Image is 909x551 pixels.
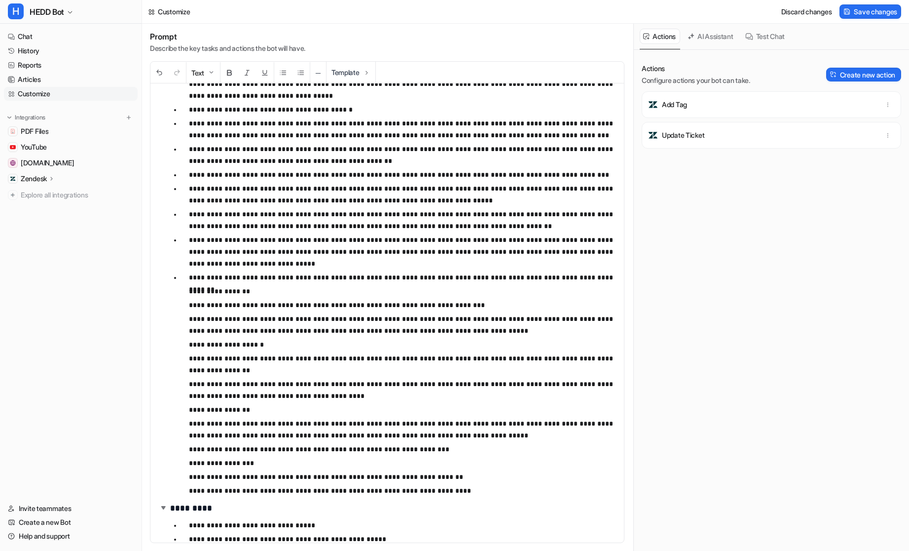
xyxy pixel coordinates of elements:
[150,32,305,41] h1: Prompt
[256,62,274,83] button: Underline
[158,503,168,512] img: expand-arrow.svg
[173,69,181,77] img: Redo
[4,502,138,515] a: Invite teammates
[10,160,16,166] img: hedd.audio
[4,140,138,154] a: YouTubeYouTube
[292,62,310,83] button: Ordered List
[261,69,269,77] img: Underline
[21,126,48,136] span: PDF Files
[150,62,168,83] button: Undo
[327,62,375,83] button: Template
[684,29,738,44] button: AI Assistant
[642,76,750,85] p: Configure actions your bot can take.
[830,71,837,78] img: Create action
[363,69,370,77] img: Template
[854,6,897,17] span: Save changes
[642,64,750,74] p: Actions
[10,176,16,182] img: Zendesk
[21,187,134,203] span: Explore all integrations
[10,144,16,150] img: YouTube
[4,30,138,43] a: Chat
[155,69,163,77] img: Undo
[21,174,47,184] p: Zendesk
[4,73,138,86] a: Articles
[4,58,138,72] a: Reports
[4,515,138,529] a: Create a new Bot
[238,62,256,83] button: Italic
[4,87,138,101] a: Customize
[158,6,190,17] div: Customize
[243,69,251,77] img: Italic
[310,62,326,83] button: ─
[297,69,305,77] img: Ordered List
[220,62,238,83] button: Bold
[6,114,13,121] img: expand menu
[648,130,658,140] img: Update Ticket icon
[640,29,680,44] button: Actions
[777,4,836,19] button: Discard changes
[207,69,215,77] img: Dropdown Down Arrow
[4,529,138,543] a: Help and support
[15,114,45,121] p: Integrations
[4,188,138,202] a: Explore all integrations
[662,130,704,140] p: Update Ticket
[648,100,658,110] img: Add Tag icon
[8,3,24,19] span: H
[125,114,132,121] img: menu_add.svg
[150,43,305,53] p: Describe the key tasks and actions the bot will have.
[225,69,233,77] img: Bold
[4,124,138,138] a: PDF FilesPDF Files
[742,29,789,44] button: Test Chat
[274,62,292,83] button: Unordered List
[826,68,901,81] button: Create new action
[21,158,74,168] span: [DOMAIN_NAME]
[168,62,186,83] button: Redo
[4,44,138,58] a: History
[8,190,18,200] img: explore all integrations
[4,156,138,170] a: hedd.audio[DOMAIN_NAME]
[186,62,220,83] button: Text
[662,100,687,110] p: Add Tag
[10,128,16,134] img: PDF Files
[21,142,47,152] span: YouTube
[30,5,64,19] span: HEDD Bot
[4,113,48,122] button: Integrations
[279,69,287,77] img: Unordered List
[839,4,901,19] button: Save changes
